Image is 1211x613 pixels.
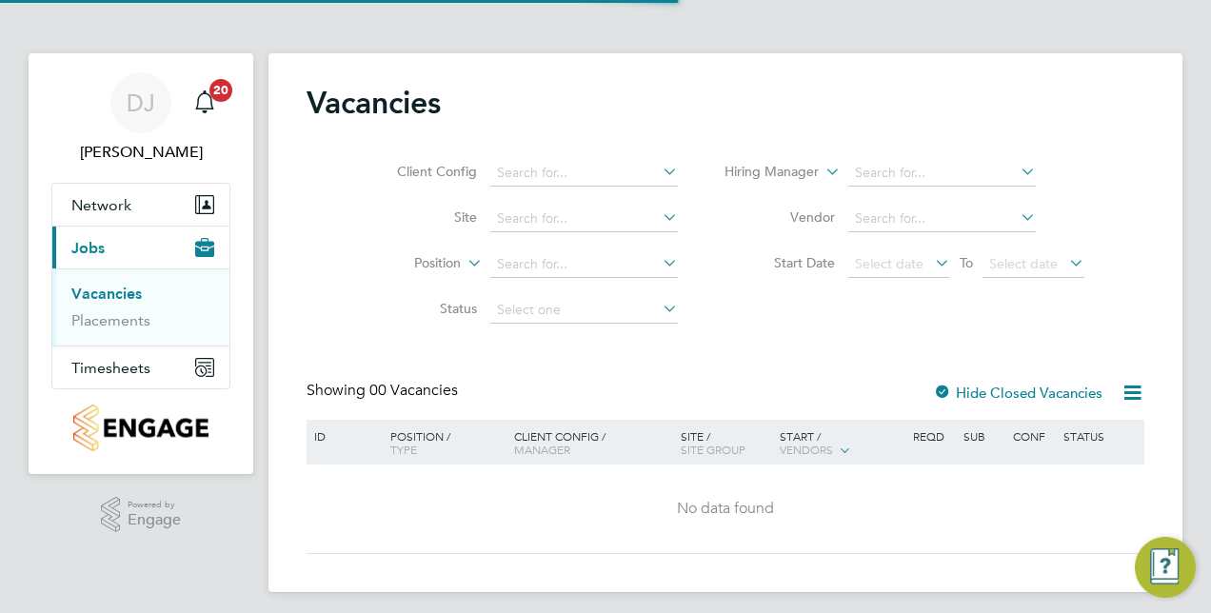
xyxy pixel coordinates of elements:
span: Engage [128,512,181,528]
a: 20 [186,72,224,133]
div: Showing [307,381,462,401]
span: 00 Vacancies [369,381,458,400]
span: Vendors [780,442,833,457]
label: Client Config [367,163,477,180]
input: Search for... [490,160,678,187]
span: Jobs [71,239,105,257]
label: Hide Closed Vacancies [933,384,1102,402]
span: To [954,250,979,275]
span: DJ [127,90,155,115]
input: Search for... [490,251,678,278]
button: Engage Resource Center [1135,537,1196,598]
img: countryside-properties-logo-retina.png [73,405,208,451]
span: Manager [514,442,570,457]
label: Site [367,208,477,226]
input: Select one [490,297,678,324]
label: Hiring Manager [709,163,819,182]
div: No data found [309,499,1142,519]
input: Search for... [848,206,1036,232]
nav: Main navigation [29,53,253,474]
div: Site / [676,420,776,465]
span: Select date [989,255,1058,272]
a: Go to home page [51,405,230,451]
a: Powered byEngage [101,497,182,533]
div: Start / [775,420,908,467]
label: Start Date [725,254,835,271]
span: Network [71,196,131,214]
div: Conf [1008,420,1058,452]
span: Site Group [681,442,745,457]
label: Position [351,254,461,273]
div: Position / [376,420,509,465]
span: 20 [209,79,232,102]
button: Network [52,184,229,226]
span: Type [390,442,417,457]
button: Jobs [52,227,229,268]
span: Dean Jarrett [51,141,230,164]
input: Search for... [490,206,678,232]
div: Sub [959,420,1008,452]
a: DJ[PERSON_NAME] [51,72,230,164]
div: Jobs [52,268,229,346]
label: Vendor [725,208,835,226]
a: Vacancies [71,285,142,303]
div: Client Config / [509,420,676,465]
h2: Vacancies [307,84,441,122]
button: Timesheets [52,346,229,388]
span: Select date [855,255,923,272]
div: Reqd [908,420,958,452]
input: Search for... [848,160,1036,187]
label: Status [367,300,477,317]
a: Placements [71,311,150,329]
div: Status [1059,420,1142,452]
div: ID [309,420,376,452]
span: Powered by [128,497,181,513]
span: Timesheets [71,359,150,377]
